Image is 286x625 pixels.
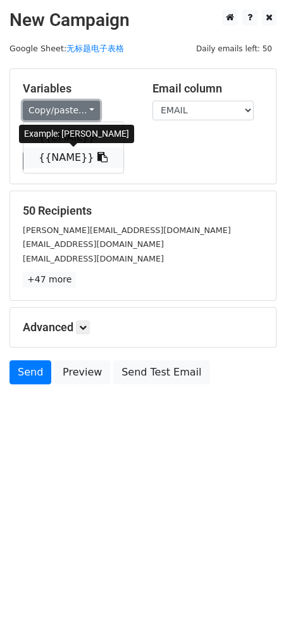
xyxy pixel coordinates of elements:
a: Preview [54,360,110,384]
a: 无标题电子表格 [66,44,124,53]
a: Send Test Email [113,360,209,384]
h5: Variables [23,82,134,96]
iframe: Chat Widget [223,564,286,625]
small: [EMAIL_ADDRESS][DOMAIN_NAME] [23,254,164,263]
div: Example: [PERSON_NAME] [19,125,134,143]
a: Send [9,360,51,384]
a: {{NAME}} [23,148,123,168]
small: Google Sheet: [9,44,124,53]
a: Copy/paste... [23,101,100,120]
h5: 50 Recipients [23,204,263,218]
small: [EMAIL_ADDRESS][DOMAIN_NAME] [23,239,164,249]
a: +47 more [23,272,76,287]
h2: New Campaign [9,9,277,31]
span: Daily emails left: 50 [192,42,277,56]
h5: Email column [152,82,263,96]
h5: Advanced [23,320,263,334]
small: [PERSON_NAME][EMAIL_ADDRESS][DOMAIN_NAME] [23,225,231,235]
a: Daily emails left: 50 [192,44,277,53]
